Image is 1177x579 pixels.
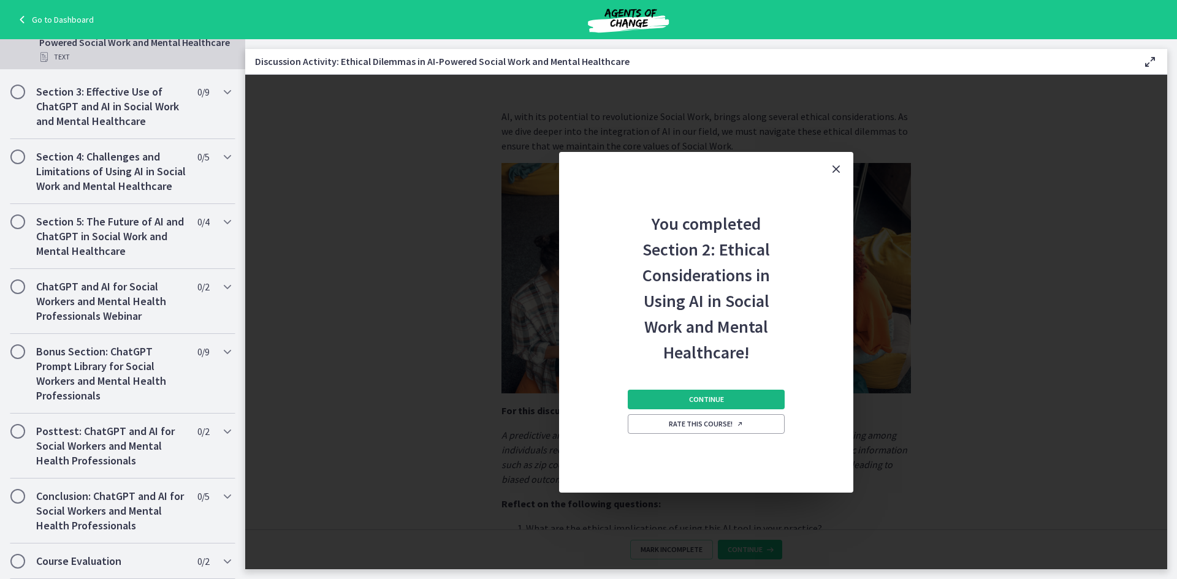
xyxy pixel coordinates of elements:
[36,489,186,533] h2: Conclusion: ChatGPT and AI for Social Workers and Mental Health Professionals
[36,424,186,468] h2: Posttest: ChatGPT and AI for Social Workers and Mental Health Professionals
[36,149,186,194] h2: Section 4: Challenges and Limitations of Using AI in Social Work and Mental Healthcare
[197,554,209,569] span: 0 / 2
[36,85,186,129] h2: Section 3: Effective Use of ChatGPT and AI in Social Work and Mental Healthcare
[39,20,230,64] div: Discussion Activity: Ethical Dilemmas in AI-Powered Social Work and Mental Healthcare
[819,152,853,186] button: Close
[36,279,186,324] h2: ChatGPT and AI for Social Workers and Mental Health Professionals Webinar
[15,12,94,27] a: Go to Dashboard
[197,214,209,229] span: 0 / 4
[36,344,186,403] h2: Bonus Section: ChatGPT Prompt Library for Social Workers and Mental Health Professionals
[197,424,209,439] span: 0 / 2
[669,419,744,429] span: Rate this course!
[197,85,209,99] span: 0 / 9
[36,554,186,569] h2: Course Evaluation
[736,420,744,428] i: Opens in a new window
[689,395,724,404] span: Continue
[197,489,209,504] span: 0 / 5
[255,54,1123,69] h3: Discussion Activity: Ethical Dilemmas in AI-Powered Social Work and Mental Healthcare
[197,149,209,164] span: 0 / 5
[197,344,209,359] span: 0 / 9
[36,214,186,259] h2: Section 5: The Future of AI and ChatGPT in Social Work and Mental Healthcare
[628,390,785,409] button: Continue
[628,414,785,434] a: Rate this course! Opens in a new window
[555,5,702,34] img: Agents of Change Social Work Test Prep
[39,50,230,64] div: Text
[625,186,787,365] h2: You completed Section 2: Ethical Considerations in Using AI in Social Work and Mental Healthcare!
[197,279,209,294] span: 0 / 2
